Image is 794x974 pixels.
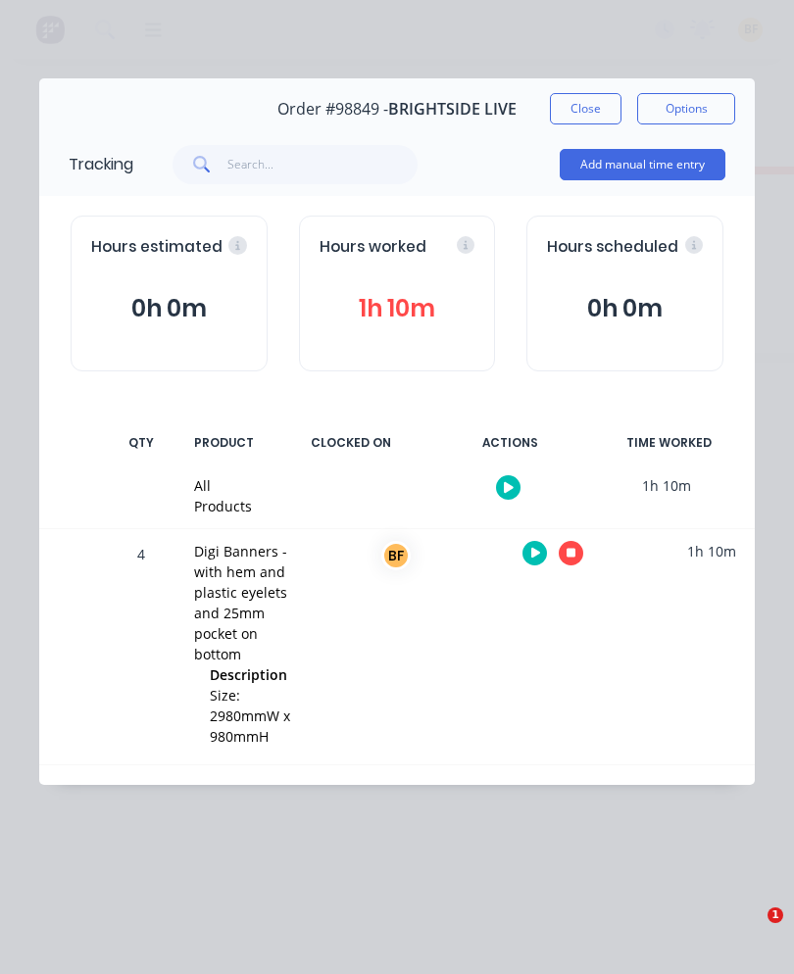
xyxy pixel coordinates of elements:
[768,907,783,923] span: 1
[194,541,297,664] div: Digi Banners - with hem and plastic eyelets and 25mm pocket on bottom
[210,686,290,746] span: Size: 2980mmW x 980mmH
[381,541,411,570] div: BF
[91,290,247,327] button: 0h 0m
[194,475,252,516] div: All Products
[320,236,426,259] span: Hours worked
[69,153,133,176] div: Tracking
[547,236,678,259] span: Hours scheduled
[727,907,774,954] iframe: Intercom live chat
[112,532,171,764] div: 4
[227,145,419,184] input: Search...
[593,463,740,508] div: 1h 10m
[277,100,388,119] span: Order #98849 -
[550,93,621,124] button: Close
[547,290,703,327] button: 0h 0m
[277,422,424,463] div: CLOCKED ON
[210,664,287,685] span: Description
[638,529,785,573] div: 1h 10m
[182,422,266,463] div: PRODUCT
[388,100,517,119] span: BRIGHTSIDE LIVE
[436,422,583,463] div: ACTIONS
[320,290,475,327] button: 1h 10m
[112,422,171,463] div: QTY
[595,422,742,463] div: TIME WORKED
[91,236,223,259] span: Hours estimated
[637,93,735,124] button: Options
[560,149,725,180] button: Add manual time entry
